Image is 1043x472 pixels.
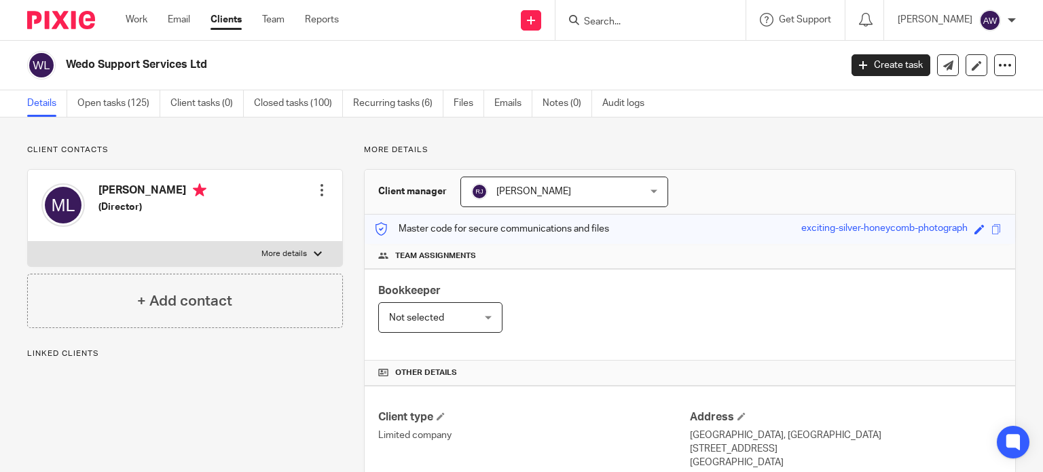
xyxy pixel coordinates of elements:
[77,90,160,117] a: Open tasks (125)
[543,90,592,117] a: Notes (0)
[27,11,95,29] img: Pixie
[801,221,968,237] div: exciting-silver-honeycomb-photograph
[852,54,930,76] a: Create task
[378,429,690,442] p: Limited company
[66,58,678,72] h2: Wedo Support Services Ltd
[389,313,444,323] span: Not selected
[378,285,441,296] span: Bookkeeper
[690,456,1002,469] p: [GEOGRAPHIC_DATA]
[395,251,476,261] span: Team assignments
[979,10,1001,31] img: svg%3E
[353,90,443,117] a: Recurring tasks (6)
[211,13,242,26] a: Clients
[898,13,972,26] p: [PERSON_NAME]
[364,145,1016,156] p: More details
[27,90,67,117] a: Details
[137,291,232,312] h4: + Add contact
[98,183,206,200] h4: [PERSON_NAME]
[690,429,1002,442] p: [GEOGRAPHIC_DATA], [GEOGRAPHIC_DATA]
[261,249,307,259] p: More details
[602,90,655,117] a: Audit logs
[193,183,206,197] i: Primary
[496,187,571,196] span: [PERSON_NAME]
[779,15,831,24] span: Get Support
[126,13,147,26] a: Work
[454,90,484,117] a: Files
[305,13,339,26] a: Reports
[378,410,690,424] h4: Client type
[170,90,244,117] a: Client tasks (0)
[168,13,190,26] a: Email
[690,442,1002,456] p: [STREET_ADDRESS]
[27,348,343,359] p: Linked clients
[378,185,447,198] h3: Client manager
[395,367,457,378] span: Other details
[494,90,532,117] a: Emails
[27,51,56,79] img: svg%3E
[254,90,343,117] a: Closed tasks (100)
[98,200,206,214] h5: (Director)
[690,410,1002,424] h4: Address
[262,13,285,26] a: Team
[375,222,609,236] p: Master code for secure communications and files
[41,183,85,227] img: svg%3E
[471,183,488,200] img: svg%3E
[583,16,705,29] input: Search
[27,145,343,156] p: Client contacts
